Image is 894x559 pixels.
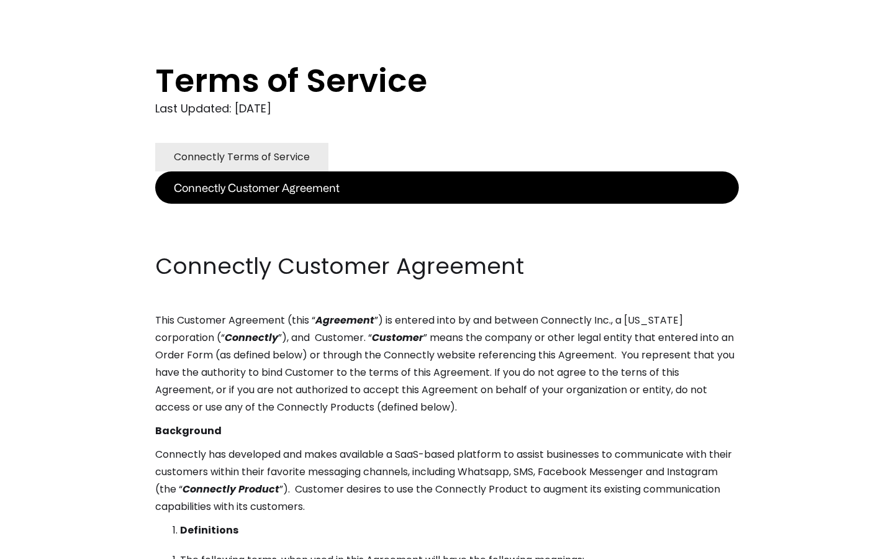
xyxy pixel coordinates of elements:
[155,251,739,282] h2: Connectly Customer Agreement
[372,330,423,345] em: Customer
[155,99,739,118] div: Last Updated: [DATE]
[12,536,74,555] aside: Language selected: English
[155,227,739,245] p: ‍
[174,179,340,196] div: Connectly Customer Agreement
[155,62,689,99] h1: Terms of Service
[155,312,739,416] p: This Customer Agreement (this “ ”) is entered into by and between Connectly Inc., a [US_STATE] co...
[155,424,222,438] strong: Background
[155,446,739,516] p: Connectly has developed and makes available a SaaS-based platform to assist businesses to communi...
[155,204,739,221] p: ‍
[25,537,74,555] ul: Language list
[225,330,278,345] em: Connectly
[183,482,279,496] em: Connectly Product
[315,313,374,327] em: Agreement
[180,523,238,537] strong: Definitions
[174,148,310,166] div: Connectly Terms of Service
